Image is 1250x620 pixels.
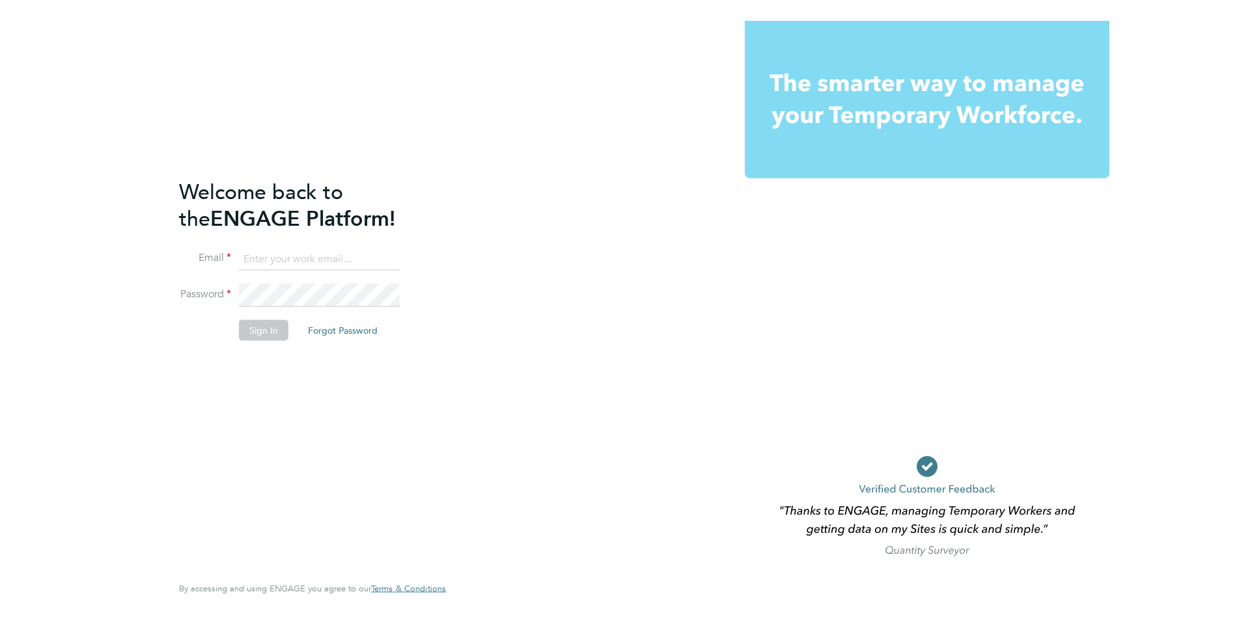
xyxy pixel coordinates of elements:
h2: ENGAGE Platform! [179,178,433,232]
label: Email [179,251,231,265]
button: Sign In [239,319,288,340]
span: By accessing and using ENGAGE you agree to our [179,583,446,594]
button: Forgot Password [298,319,388,340]
span: Terms & Conditions [371,583,446,594]
a: Terms & Conditions [371,584,446,594]
span: Welcome back to the [179,179,343,231]
label: Password [179,288,231,301]
input: Enter your work email... [239,247,400,271]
